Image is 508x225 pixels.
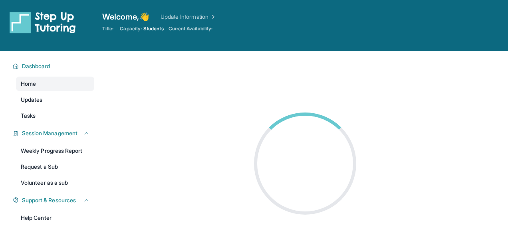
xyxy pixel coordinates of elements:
[22,129,77,137] span: Session Management
[21,112,36,120] span: Tasks
[161,13,216,21] a: Update Information
[120,26,142,32] span: Capacity:
[102,11,149,22] span: Welcome, 👋
[10,11,76,34] img: logo
[22,62,50,70] span: Dashboard
[16,109,94,123] a: Tasks
[143,26,164,32] span: Students
[169,26,212,32] span: Current Availability:
[21,96,43,104] span: Updates
[16,160,94,174] a: Request a Sub
[16,211,94,225] a: Help Center
[208,13,216,21] img: Chevron Right
[19,129,89,137] button: Session Management
[19,62,89,70] button: Dashboard
[19,196,89,204] button: Support & Resources
[21,80,36,88] span: Home
[16,176,94,190] a: Volunteer as a sub
[22,196,76,204] span: Support & Resources
[16,77,94,91] a: Home
[102,26,113,32] span: Title:
[16,144,94,158] a: Weekly Progress Report
[16,93,94,107] a: Updates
